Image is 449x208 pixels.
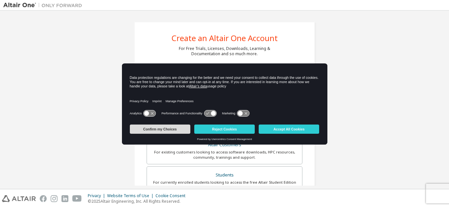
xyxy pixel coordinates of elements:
[88,198,189,204] p: © 2025 Altair Engineering, Inc. All Rights Reserved.
[2,195,36,202] img: altair_logo.svg
[3,2,85,9] img: Altair One
[51,195,58,202] img: instagram.svg
[61,195,68,202] img: linkedin.svg
[172,34,278,42] div: Create an Altair One Account
[151,180,298,190] div: For currently enrolled students looking to access the free Altair Student Edition bundle and all ...
[151,150,298,160] div: For existing customers looking to access software downloads, HPC resources, community, trainings ...
[72,195,82,202] img: youtube.svg
[179,46,270,57] div: For Free Trials, Licenses, Downloads, Learning & Documentation and so much more.
[155,193,189,198] div: Cookie Consent
[151,171,298,180] div: Students
[151,140,298,150] div: Altair Customers
[107,193,155,198] div: Website Terms of Use
[40,195,47,202] img: facebook.svg
[88,193,107,198] div: Privacy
